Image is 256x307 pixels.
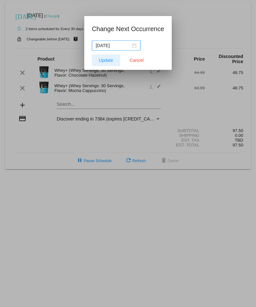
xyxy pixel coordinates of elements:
[123,54,151,66] button: Close dialog
[99,58,113,63] span: Update
[92,54,120,66] button: Update
[92,24,164,34] h1: Change Next Occurrence
[96,42,131,49] input: Select date
[130,58,144,63] span: Cancel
